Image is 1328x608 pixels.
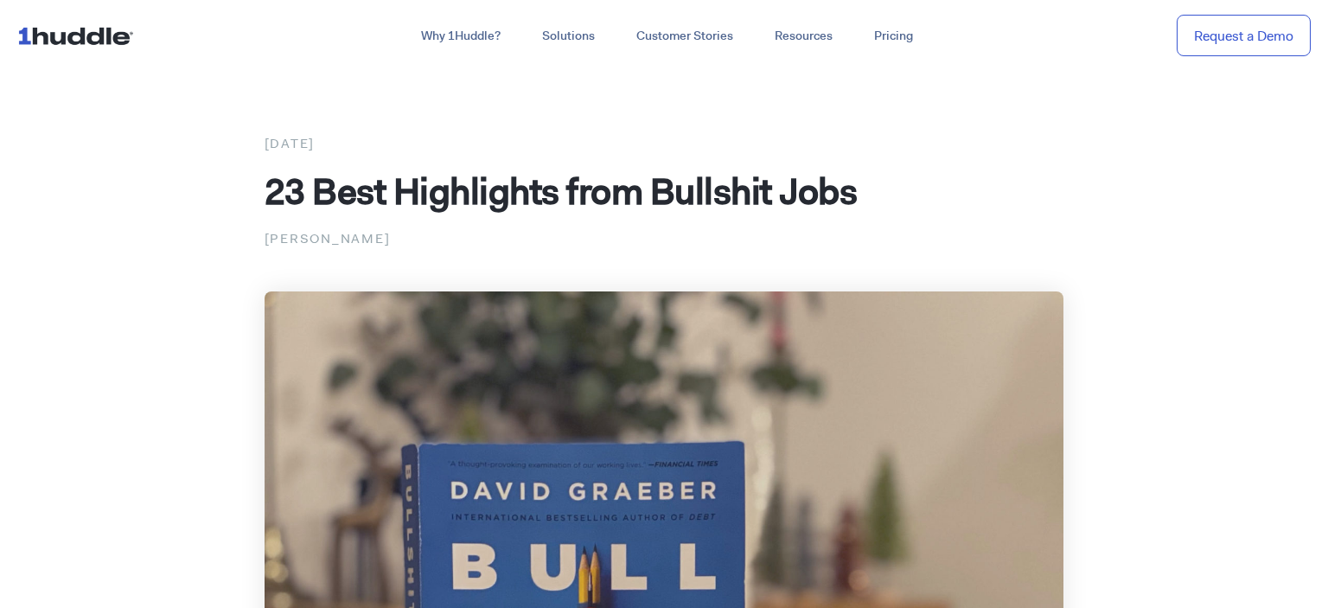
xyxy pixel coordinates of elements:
[521,21,616,52] a: Solutions
[1177,15,1311,57] a: Request a Demo
[853,21,934,52] a: Pricing
[400,21,521,52] a: Why 1Huddle?
[265,167,858,215] span: 23 Best Highlights from Bullshit Jobs
[754,21,853,52] a: Resources
[265,132,1064,155] div: [DATE]
[616,21,754,52] a: Customer Stories
[17,19,141,52] img: ...
[265,227,1064,250] p: [PERSON_NAME]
